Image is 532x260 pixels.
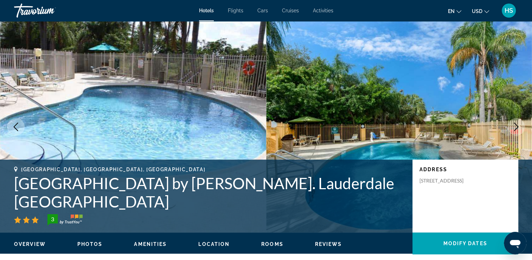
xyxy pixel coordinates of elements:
[14,241,46,247] button: Overview
[14,1,84,20] a: Travorium
[507,118,525,136] button: Next image
[77,241,103,247] button: Photos
[257,8,268,13] a: Cars
[448,6,461,16] button: Change language
[315,241,342,247] span: Reviews
[14,174,405,211] h1: [GEOGRAPHIC_DATA] by [PERSON_NAME]. Lauderdale [GEOGRAPHIC_DATA]
[199,8,214,13] a: Hotels
[505,7,513,14] span: HS
[134,241,167,247] button: Amenities
[419,167,511,172] p: Address
[45,215,59,223] div: 3
[412,233,518,254] button: Modify Dates
[14,241,46,247] span: Overview
[472,8,482,14] span: USD
[47,214,83,225] img: TrustYou guest rating badge
[198,241,230,247] button: Location
[419,178,476,184] p: [STREET_ADDRESS]
[21,167,205,172] span: [GEOGRAPHIC_DATA], [GEOGRAPHIC_DATA], [GEOGRAPHIC_DATA]
[504,232,526,254] iframe: Button to launch messaging window
[448,8,455,14] span: en
[198,241,230,247] span: Location
[443,241,487,246] span: Modify Dates
[282,8,299,13] a: Cruises
[134,241,167,247] span: Amenities
[315,241,342,247] button: Reviews
[313,8,333,13] a: Activities
[472,6,489,16] button: Change currency
[77,241,103,247] span: Photos
[261,241,283,247] button: Rooms
[7,118,25,136] button: Previous image
[261,241,283,247] span: Rooms
[228,8,243,13] a: Flights
[500,3,518,18] button: User Menu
